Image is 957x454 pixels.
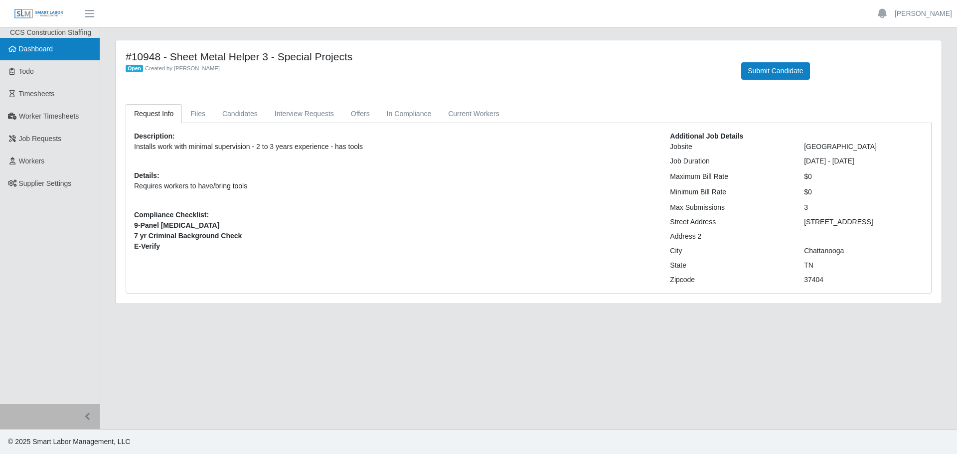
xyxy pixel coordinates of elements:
span: Open [126,65,143,73]
div: State [662,260,797,271]
b: Compliance Checklist: [134,211,209,219]
div: Job Duration [662,156,797,166]
p: Installs work with minimal supervision - 2 to 3 years experience - has tools [134,142,655,152]
b: Additional Job Details [670,132,743,140]
div: 37404 [797,275,931,285]
h4: #10948 - Sheet Metal Helper 3 - Special Projects [126,50,726,63]
b: Details: [134,171,159,179]
div: Minimum Bill Rate [662,187,797,197]
span: Created by [PERSON_NAME] [145,65,220,71]
div: Street Address [662,217,797,227]
span: Dashboard [19,45,53,53]
a: Current Workers [440,104,507,124]
span: Worker Timesheets [19,112,79,120]
span: Workers [19,157,45,165]
div: Jobsite [662,142,797,152]
a: Files [182,104,214,124]
div: 3 [797,202,931,213]
span: 7 yr Criminal Background Check [134,231,655,241]
div: $0 [797,171,931,182]
b: Description: [134,132,175,140]
div: [STREET_ADDRESS] [797,217,931,227]
a: Candidates [214,104,266,124]
a: Interview Requests [266,104,342,124]
div: Max Submissions [662,202,797,213]
a: Offers [342,104,378,124]
a: Request Info [126,104,182,124]
div: [GEOGRAPHIC_DATA] [797,142,931,152]
div: Maximum Bill Rate [662,171,797,182]
span: Supplier Settings [19,179,72,187]
span: Job Requests [19,135,62,143]
span: Timesheets [19,90,55,98]
div: $0 [797,187,931,197]
a: In Compliance [378,104,440,124]
span: E-Verify [134,241,655,252]
div: City [662,246,797,256]
div: Zipcode [662,275,797,285]
span: 9-Panel [MEDICAL_DATA] [134,220,655,231]
img: SLM Logo [14,8,64,19]
a: [PERSON_NAME] [895,8,952,19]
div: [DATE] - [DATE] [797,156,931,166]
div: TN [797,260,931,271]
div: Address 2 [662,231,797,242]
p: Requires workers to have/bring tools [134,181,655,191]
span: © 2025 Smart Labor Management, LLC [8,438,130,446]
span: CCS Construction Staffing [10,28,91,36]
button: Submit Candidate [741,62,809,80]
span: Todo [19,67,34,75]
div: Chattanooga [797,246,931,256]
